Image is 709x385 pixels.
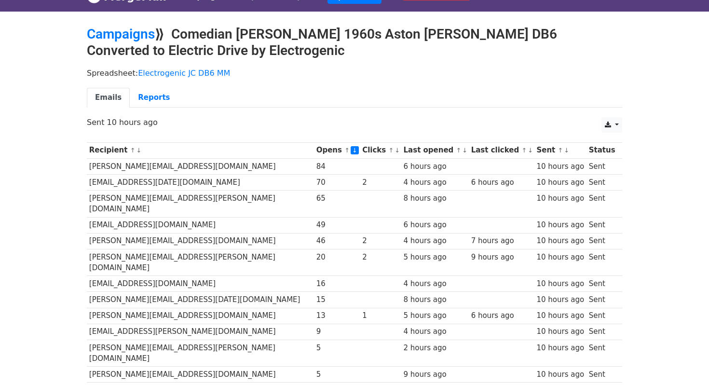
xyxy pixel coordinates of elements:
[351,146,359,154] a: ↓
[536,343,584,354] div: 10 hours ago
[316,294,358,305] div: 15
[536,220,584,231] div: 10 hours ago
[316,193,358,204] div: 65
[471,177,532,188] div: 6 hours ago
[87,88,130,108] a: Emails
[404,235,466,247] div: 4 hours ago
[469,142,534,158] th: Last clicked
[87,292,314,308] td: [PERSON_NAME][EMAIL_ADDRESS][DATE][DOMAIN_NAME]
[87,249,314,276] td: [PERSON_NAME][EMAIL_ADDRESS][PERSON_NAME][DOMAIN_NAME]
[536,235,584,247] div: 10 hours ago
[586,367,617,383] td: Sent
[404,369,466,380] div: 9 hours ago
[316,310,358,321] div: 13
[404,310,466,321] div: 5 hours ago
[586,276,617,292] td: Sent
[536,294,584,305] div: 10 hours ago
[536,310,584,321] div: 10 hours ago
[389,147,394,154] a: ↑
[521,147,527,154] a: ↑
[404,220,466,231] div: 6 hours ago
[130,88,178,108] a: Reports
[586,233,617,249] td: Sent
[87,158,314,174] td: [PERSON_NAME][EMAIL_ADDRESS][DOMAIN_NAME]
[87,190,314,217] td: [PERSON_NAME][EMAIL_ADDRESS][PERSON_NAME][DOMAIN_NAME]
[586,249,617,276] td: Sent
[404,193,466,204] div: 8 hours ago
[471,235,532,247] div: 7 hours ago
[362,235,399,247] div: 2
[536,278,584,289] div: 10 hours ago
[661,339,709,385] iframe: Chat Widget
[87,233,314,249] td: [PERSON_NAME][EMAIL_ADDRESS][DOMAIN_NAME]
[536,161,584,172] div: 10 hours ago
[586,340,617,367] td: Sent
[404,343,466,354] div: 2 hours ago
[316,161,358,172] div: 84
[87,26,622,58] h2: ⟫ Comedian [PERSON_NAME] 1960s Aston [PERSON_NAME] DB6 Converted to Electric Drive by Electrogenic
[586,217,617,233] td: Sent
[536,252,584,263] div: 10 hours ago
[316,252,358,263] div: 20
[136,147,141,154] a: ↓
[404,252,466,263] div: 5 hours ago
[564,147,569,154] a: ↓
[586,308,617,324] td: Sent
[316,278,358,289] div: 16
[534,142,586,158] th: Sent
[362,177,399,188] div: 2
[586,142,617,158] th: Status
[404,278,466,289] div: 4 hours ago
[586,292,617,308] td: Sent
[528,147,533,154] a: ↓
[316,235,358,247] div: 46
[316,177,358,188] div: 70
[87,324,314,340] td: [EMAIL_ADDRESS][PERSON_NAME][DOMAIN_NAME]
[87,174,314,190] td: [EMAIL_ADDRESS][DATE][DOMAIN_NAME]
[87,340,314,367] td: [PERSON_NAME][EMAIL_ADDRESS][PERSON_NAME][DOMAIN_NAME]
[316,326,358,337] div: 9
[130,147,136,154] a: ↑
[404,294,466,305] div: 8 hours ago
[586,158,617,174] td: Sent
[456,147,462,154] a: ↑
[344,147,350,154] a: ↑
[316,220,358,231] div: 49
[536,326,584,337] div: 10 hours ago
[462,147,467,154] a: ↓
[362,252,399,263] div: 2
[471,252,532,263] div: 9 hours ago
[314,142,360,158] th: Opens
[87,367,314,383] td: [PERSON_NAME][EMAIL_ADDRESS][DOMAIN_NAME]
[586,324,617,340] td: Sent
[536,369,584,380] div: 10 hours ago
[536,193,584,204] div: 10 hours ago
[87,276,314,292] td: [EMAIL_ADDRESS][DOMAIN_NAME]
[401,142,469,158] th: Last opened
[138,69,230,78] a: Electrogenic JC DB6 MM
[360,142,401,158] th: Clicks
[404,161,466,172] div: 6 hours ago
[404,326,466,337] div: 4 hours ago
[87,142,314,158] th: Recipient
[87,68,622,78] p: Spreadsheet:
[404,177,466,188] div: 4 hours ago
[87,117,622,127] p: Sent 10 hours ago
[316,369,358,380] div: 5
[87,308,314,324] td: [PERSON_NAME][EMAIL_ADDRESS][DOMAIN_NAME]
[87,26,155,42] a: Campaigns
[316,343,358,354] div: 5
[87,217,314,233] td: [EMAIL_ADDRESS][DOMAIN_NAME]
[586,190,617,217] td: Sent
[471,310,532,321] div: 6 hours ago
[395,147,400,154] a: ↓
[536,177,584,188] div: 10 hours ago
[362,310,399,321] div: 1
[558,147,563,154] a: ↑
[586,174,617,190] td: Sent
